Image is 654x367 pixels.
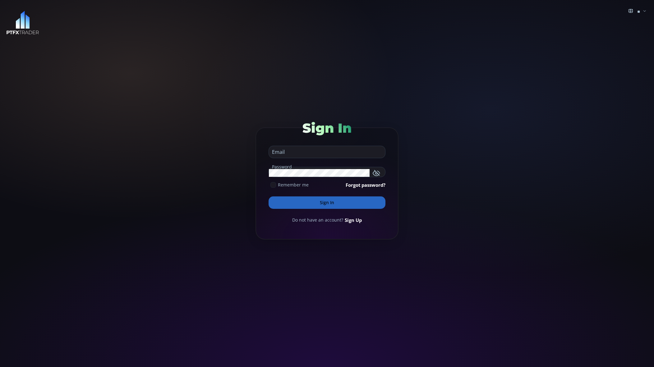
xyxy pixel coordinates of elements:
a: Forgot password? [346,181,385,188]
span: Remember me [278,181,309,188]
img: LOGO [6,11,39,35]
button: Sign In [269,196,385,209]
div: Do not have an account? [269,217,385,223]
span: Sign In [302,120,352,136]
a: Sign Up [345,217,362,223]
